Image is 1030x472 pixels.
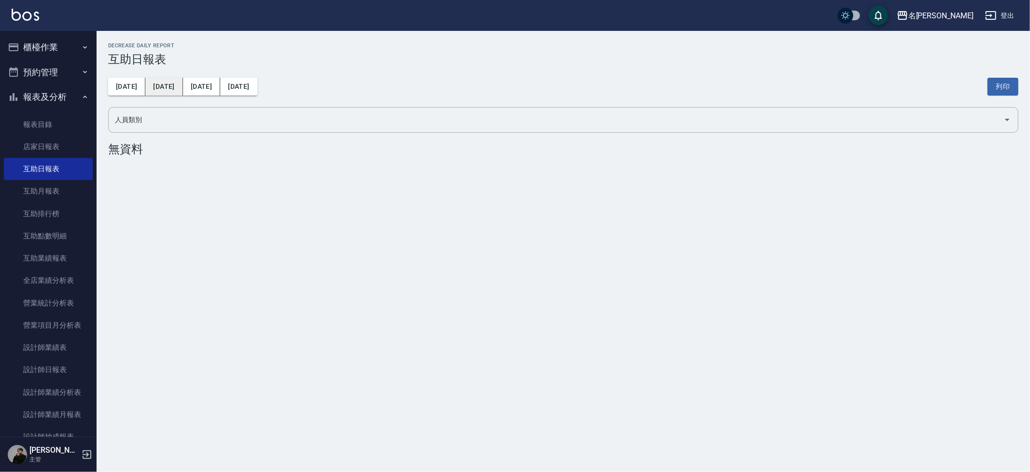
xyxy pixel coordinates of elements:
a: 設計師業績表 [4,336,93,359]
a: 互助月報表 [4,180,93,202]
p: 主管 [29,455,79,464]
button: Open [1000,112,1015,127]
img: Person [8,445,27,464]
a: 設計師業績分析表 [4,381,93,403]
div: 名[PERSON_NAME] [908,10,974,22]
a: 全店業績分析表 [4,269,93,292]
button: [DATE] [220,78,257,96]
a: 設計師抽成報表 [4,426,93,448]
button: save [869,6,888,25]
a: 店家日報表 [4,136,93,158]
button: [DATE] [108,78,145,96]
h3: 互助日報表 [108,53,1018,66]
button: 列印 [988,78,1018,96]
button: [DATE] [183,78,220,96]
h5: [PERSON_NAME] [29,445,79,455]
button: 登出 [981,7,1018,25]
h2: Decrease Daily Report [108,42,1018,49]
a: 互助業績報表 [4,247,93,269]
button: 預約管理 [4,60,93,85]
div: 無資料 [108,142,1018,156]
button: [DATE] [145,78,183,96]
button: 報表及分析 [4,84,93,110]
input: 人員名稱 [113,111,1000,128]
a: 設計師日報表 [4,359,93,381]
img: Logo [12,9,39,21]
a: 營業統計分析表 [4,292,93,314]
a: 互助點數明細 [4,225,93,247]
a: 設計師業績月報表 [4,403,93,426]
a: 互助日報表 [4,158,93,180]
a: 互助排行榜 [4,203,93,225]
a: 營業項目月分析表 [4,314,93,336]
a: 報表目錄 [4,113,93,136]
button: 名[PERSON_NAME] [893,6,977,26]
button: 櫃檯作業 [4,35,93,60]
